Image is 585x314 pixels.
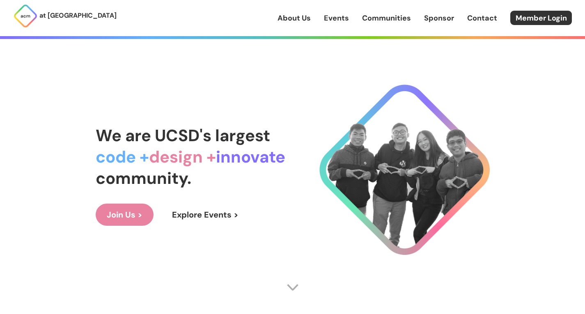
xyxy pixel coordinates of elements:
span: design + [149,146,216,167]
a: at [GEOGRAPHIC_DATA] [13,4,117,28]
span: community. [96,167,191,189]
span: code + [96,146,149,167]
a: Member Login [510,11,572,25]
a: About Us [278,13,311,23]
a: Contact [467,13,497,23]
span: We are UCSD's largest [96,125,270,146]
a: Join Us > [96,204,154,226]
p: at [GEOGRAPHIC_DATA] [39,10,117,21]
span: innovate [216,146,285,167]
img: Scroll Arrow [287,281,299,293]
a: Sponsor [424,13,454,23]
a: Communities [362,13,411,23]
img: Cool Logo [319,85,490,255]
a: Explore Events > [161,204,250,226]
a: Events [324,13,349,23]
img: ACM Logo [13,4,38,28]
